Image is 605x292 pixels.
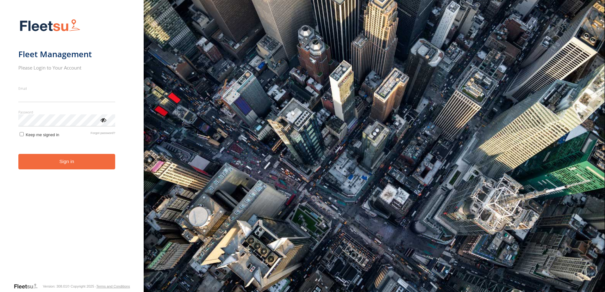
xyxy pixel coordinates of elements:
div: ViewPassword [100,117,106,123]
a: Forgot password? [90,131,115,137]
h1: Fleet Management [18,49,115,59]
div: Version: 308.01 [43,284,67,288]
h2: Please Login to Your Account [18,64,115,71]
button: Sign in [18,154,115,169]
a: Terms and Conditions [96,284,130,288]
label: Email [18,86,115,91]
img: Fleetsu [18,18,82,34]
a: Visit our Website [14,283,43,289]
span: Keep me signed in [26,132,59,137]
input: Keep me signed in [20,132,24,136]
form: main [18,15,126,283]
label: Password [18,110,115,114]
div: © Copyright 2025 - [67,284,130,288]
